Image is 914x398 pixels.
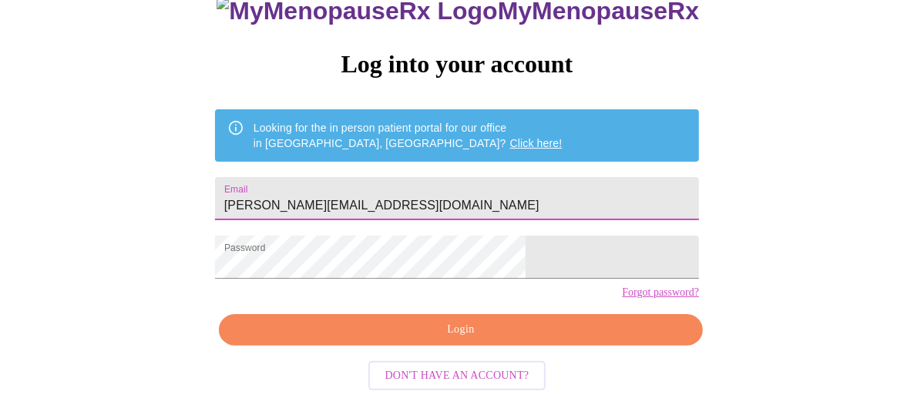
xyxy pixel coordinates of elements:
button: Login [219,314,703,346]
button: Don't have an account? [368,361,546,391]
a: Click here! [510,137,563,149]
span: Login [237,320,685,339]
span: Don't have an account? [385,366,529,386]
a: Don't have an account? [365,368,550,381]
h3: Log into your account [215,50,699,79]
a: Forgot password? [622,286,699,299]
div: Looking for the in person patient portal for our office in [GEOGRAPHIC_DATA], [GEOGRAPHIC_DATA]? [254,114,563,157]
